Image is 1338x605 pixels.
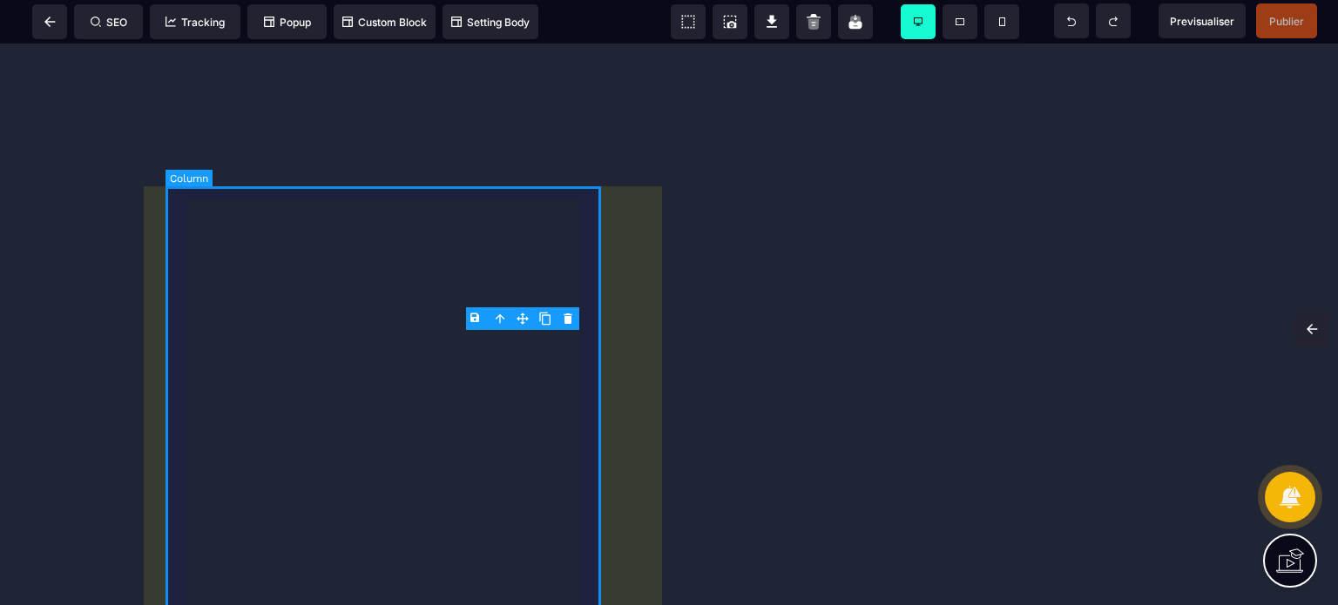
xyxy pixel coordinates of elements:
[1170,15,1234,28] span: Previsualiser
[342,16,427,29] span: Custom Block
[451,16,530,29] span: Setting Body
[264,16,311,29] span: Popup
[1269,15,1304,28] span: Publier
[91,16,127,29] span: SEO
[713,4,747,39] span: Screenshot
[1159,3,1246,38] span: Preview
[671,4,706,39] span: View components
[166,16,225,29] span: Tracking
